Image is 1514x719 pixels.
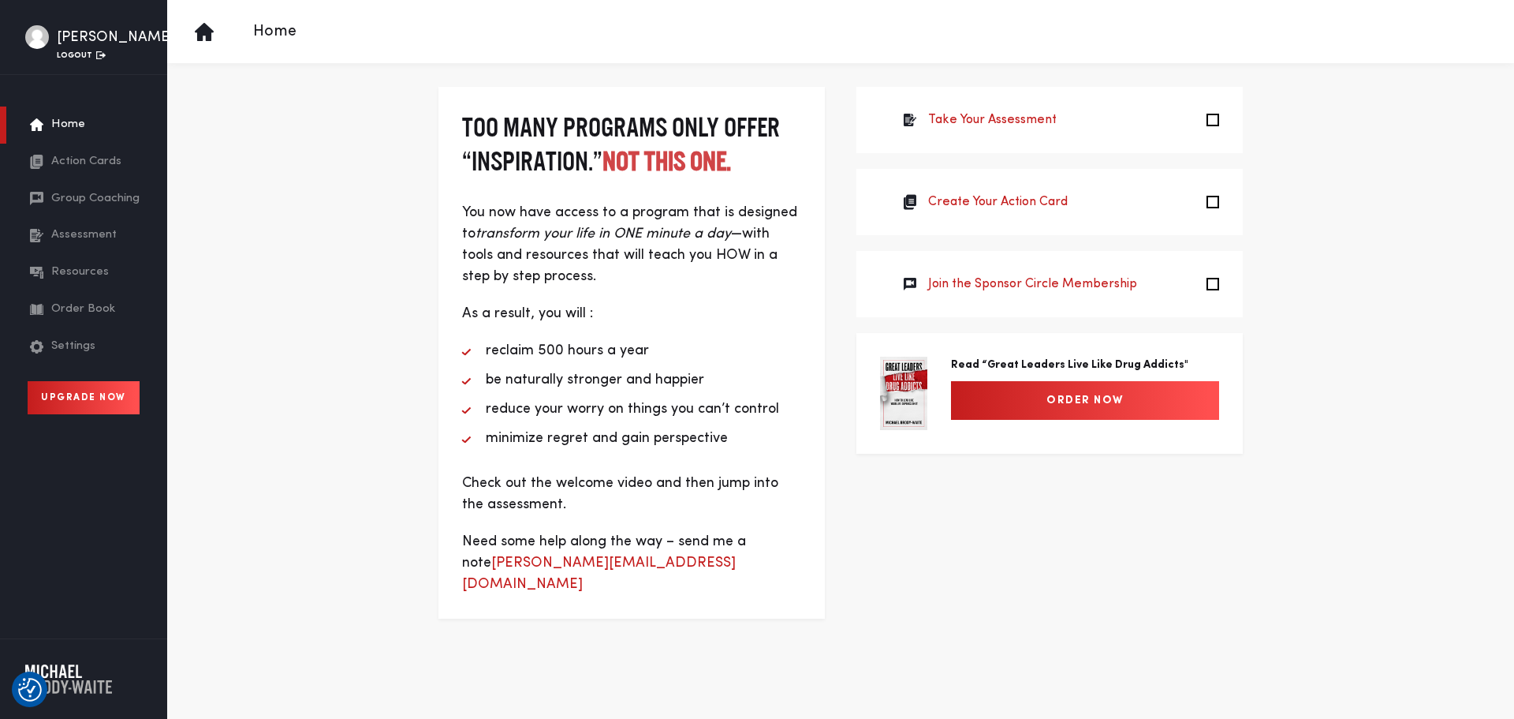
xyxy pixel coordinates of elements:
li: be naturally stronger and happier [462,369,801,391]
p: Check out the welcome video and then jump into the assessment. [462,473,801,515]
strong: Not this one. [602,146,731,176]
a: Logout [57,51,106,59]
a: Settings [30,328,144,365]
a: Group Coaching [30,181,144,218]
span: Settings [51,338,95,356]
span: Order Book [51,301,115,319]
div: [PERSON_NAME] [57,27,174,48]
li: reclaim 500 hours a year [462,340,801,361]
a: Join the Sponsor Circle Membership [928,275,1137,294]
a: Order Now [951,381,1219,420]
span: Action Cards [51,153,121,171]
a: Upgrade Now [28,381,140,414]
a: Take Your Assessment [928,110,1057,129]
li: minimize regret and gain perspective [462,428,801,449]
p: Home [237,20,296,43]
span: Resources [51,264,109,282]
a: Home [30,107,144,144]
p: Read “Great Leaders Live Like Drug Addicts" [951,357,1219,373]
img: Revisit consent button [18,678,42,702]
span: Group Coaching [51,190,140,208]
span: Home [51,116,85,134]
p: As a result, you will : [462,303,801,324]
a: Create Your Action Card [928,193,1068,212]
a: Order Book [30,291,144,328]
a: Action Cards [30,144,144,181]
span: Assessment [51,227,117,245]
h3: Too many programs only offer “inspiration.” [462,110,801,178]
li: reduce your worry on things you can’t control [462,399,801,420]
a: Resources [30,254,144,291]
button: Consent Preferences [18,678,42,702]
p: Need some help along the way – send me a note [462,531,801,595]
a: Assessment [30,217,144,254]
em: transform your life in ONE minute a day [475,227,731,241]
a: [PERSON_NAME][EMAIL_ADDRESS][DOMAIN_NAME] [462,556,736,591]
p: You now have access to a program that is designed to —with tools and resources that will teach yo... [462,202,801,287]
